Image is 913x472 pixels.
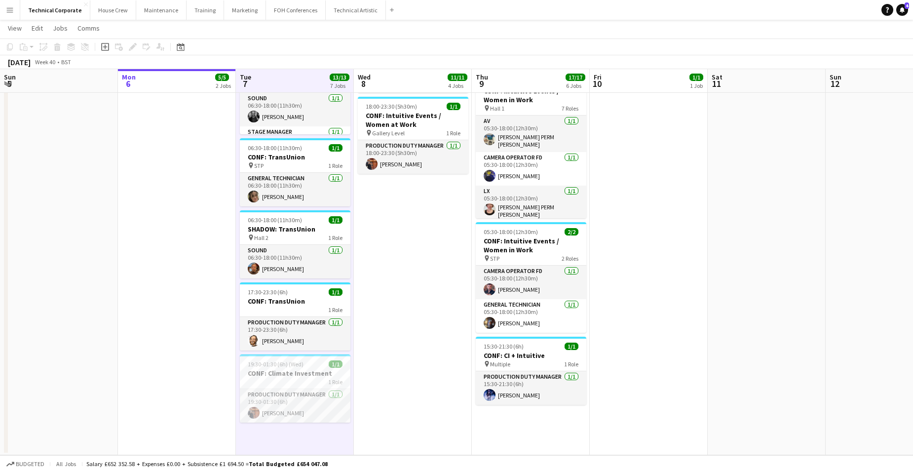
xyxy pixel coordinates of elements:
[53,24,68,33] span: Jobs
[490,255,499,262] span: STP
[4,73,16,81] span: Sun
[476,337,586,405] app-job-card: 15:30-21:30 (6h)1/1CONF: CI + Intuitive Multiple1 RoleProduction Duty Manager1/115:30-21:30 (6h)[...
[216,82,231,89] div: 2 Jobs
[215,74,229,81] span: 5/5
[240,138,350,206] app-job-card: 06:30-18:00 (11h30m)1/1CONF: TransUnion STP1 RoleGeneral Technician1/106:30-18:00 (11h30m)[PERSON...
[77,24,100,33] span: Comms
[136,0,187,20] button: Maintenance
[828,78,841,89] span: 12
[562,105,578,112] span: 7 Roles
[120,78,136,89] span: 6
[61,58,71,66] div: BST
[905,2,909,9] span: 4
[448,74,467,81] span: 11/11
[476,116,586,152] app-card-role: AV1/105:30-18:00 (12h30m)[PERSON_NAME] PERM [PERSON_NAME]
[476,266,586,299] app-card-role: Camera Operator FD1/105:30-18:00 (12h30m)[PERSON_NAME]
[356,78,371,89] span: 8
[476,152,586,186] app-card-role: Camera Operator FD1/105:30-18:00 (12h30m)[PERSON_NAME]
[896,4,908,16] a: 4
[224,0,266,20] button: Marketing
[328,378,342,386] span: 1 Role
[266,0,326,20] button: FOH Conferences
[490,105,504,112] span: Hall 1
[54,460,78,468] span: All jobs
[240,297,350,306] h3: CONF: TransUnion
[330,82,349,89] div: 7 Jobs
[474,78,488,89] span: 9
[240,73,251,81] span: Tue
[592,78,602,89] span: 10
[248,360,304,368] span: 19:30-01:30 (6h) (Wed)
[446,129,460,137] span: 1 Role
[448,82,467,89] div: 4 Jobs
[328,162,342,169] span: 1 Role
[2,78,16,89] span: 5
[240,93,350,126] app-card-role: Sound1/106:30-18:00 (11h30m)[PERSON_NAME]
[476,86,586,104] h3: CONF: Intuitive Events / Women in Work
[358,111,468,129] h3: CONF: Intuitive Events / Women at Work
[86,460,328,468] div: Salary £652 352.58 + Expenses £0.00 + Subsistence £1 694.50 =
[490,360,510,368] span: Multiple
[28,22,47,35] a: Edit
[710,78,723,89] span: 11
[16,461,44,468] span: Budgeted
[240,210,350,278] div: 06:30-18:00 (11h30m)1/1SHADOW: TransUnion Hall 21 RoleSound1/106:30-18:00 (11h30m)[PERSON_NAME]
[248,144,302,152] span: 06:30-18:00 (11h30m)
[447,103,460,110] span: 1/1
[562,255,578,262] span: 2 Roles
[476,186,586,222] app-card-role: LX1/105:30-18:00 (12h30m)[PERSON_NAME] PERM [PERSON_NAME]
[33,58,57,66] span: Week 40
[690,82,703,89] div: 1 Job
[712,73,723,81] span: Sat
[476,299,586,333] app-card-role: General Technician1/105:30-18:00 (12h30m)[PERSON_NAME]
[358,97,468,174] app-job-card: 18:00-23:30 (5h30m)1/1CONF: Intuitive Events / Women at Work Gallery Level1 RoleProduction Duty M...
[240,354,350,423] app-job-card: 19:30-01:30 (6h) (Wed)1/1CONF: Climate Investment1 RoleProduction Duty Manager1/119:30-01:30 (6h)...
[248,288,288,296] span: 17:30-23:30 (6h)
[328,306,342,314] span: 1 Role
[330,74,349,81] span: 13/13
[240,282,350,351] app-job-card: 17:30-23:30 (6h)1/1CONF: TransUnion1 RoleProduction Duty Manager1/117:30-23:30 (6h)[PERSON_NAME]
[240,225,350,234] h3: SHADOW: TransUnion
[476,222,586,333] app-job-card: 05:30-18:00 (12h30m)2/2CONF: Intuitive Events / Women in Work STP2 RolesCamera Operator FD1/105:3...
[476,73,488,81] span: Thu
[372,129,405,137] span: Gallery Level
[326,0,386,20] button: Technical Artistic
[240,369,350,378] h3: CONF: Climate Investment
[5,459,46,470] button: Budgeted
[254,162,264,169] span: STP
[187,0,224,20] button: Training
[566,74,585,81] span: 17/17
[328,234,342,241] span: 1 Role
[90,0,136,20] button: House Crew
[564,360,578,368] span: 1 Role
[594,73,602,81] span: Fri
[566,82,585,89] div: 6 Jobs
[329,144,342,152] span: 1/1
[240,126,350,160] app-card-role: Stage Manager1/1
[476,351,586,360] h3: CONF: CI + Intuitive
[122,73,136,81] span: Mon
[358,140,468,174] app-card-role: Production Duty Manager1/118:00-23:30 (5h30m)[PERSON_NAME]
[240,317,350,351] app-card-role: Production Duty Manager1/117:30-23:30 (6h)[PERSON_NAME]
[476,236,586,254] h3: CONF: Intuitive Events / Women in Work
[4,22,26,35] a: View
[240,389,350,423] app-card-role: Production Duty Manager1/119:30-01:30 (6h)[PERSON_NAME]
[240,153,350,161] h3: CONF: TransUnion
[248,216,302,224] span: 06:30-18:00 (11h30m)
[366,103,417,110] span: 18:00-23:30 (5h30m)
[565,343,578,350] span: 1/1
[476,72,586,218] app-job-card: 05:30-18:00 (12h30m)7/7CONF: Intuitive Events / Women in Work Hall 17 RolesAV1/105:30-18:00 (12h3...
[240,173,350,206] app-card-role: General Technician1/106:30-18:00 (11h30m)[PERSON_NAME]
[329,288,342,296] span: 1/1
[329,216,342,224] span: 1/1
[20,0,90,20] button: Technical Corporate
[74,22,104,35] a: Comms
[8,57,31,67] div: [DATE]
[238,78,251,89] span: 7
